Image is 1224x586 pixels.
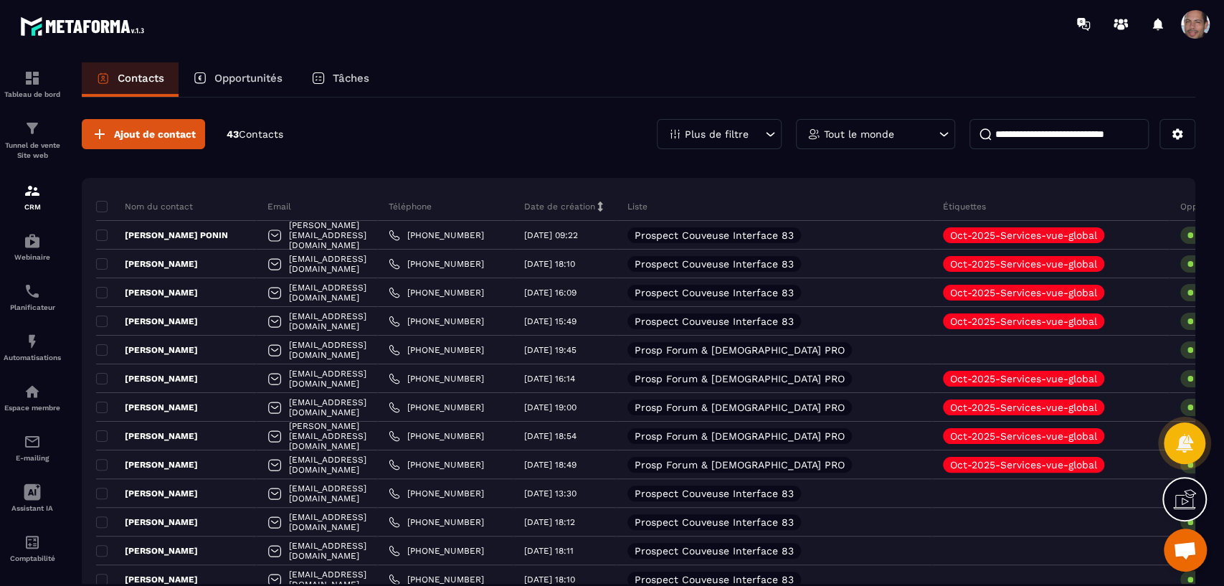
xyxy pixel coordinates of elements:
[524,575,575,585] p: [DATE] 18:10
[389,402,484,413] a: [PHONE_NUMBER]
[114,127,196,141] span: Ajout de contact
[524,488,577,498] p: [DATE] 13:30
[227,128,283,141] p: 43
[4,109,61,171] a: formationformationTunnel de vente Site web
[82,119,205,149] button: Ajout de contact
[24,120,41,137] img: formation
[524,374,575,384] p: [DATE] 16:14
[4,404,61,412] p: Espace membre
[20,13,149,39] img: logo
[950,230,1097,240] p: Oct-2025-Services-vue-global
[4,554,61,562] p: Comptabilité
[96,230,228,241] p: [PERSON_NAME] PONIN
[96,430,198,442] p: [PERSON_NAME]
[635,345,845,355] p: Prosp Forum & [DEMOGRAPHIC_DATA] PRO
[389,344,484,356] a: [PHONE_NUMBER]
[4,253,61,261] p: Webinaire
[635,546,794,556] p: Prospect Couveuse Interface 83
[82,62,179,97] a: Contacts
[824,129,894,139] p: Tout le monde
[4,473,61,523] a: Assistant IA
[389,201,432,212] p: Téléphone
[389,287,484,298] a: [PHONE_NUMBER]
[214,72,283,85] p: Opportunités
[24,534,41,551] img: accountant
[96,344,198,356] p: [PERSON_NAME]
[96,574,198,585] p: [PERSON_NAME]
[389,545,484,557] a: [PHONE_NUMBER]
[96,545,198,557] p: [PERSON_NAME]
[950,374,1097,384] p: Oct-2025-Services-vue-global
[4,354,61,361] p: Automatisations
[4,171,61,222] a: formationformationCRM
[4,454,61,462] p: E-mailing
[950,288,1097,298] p: Oct-2025-Services-vue-global
[4,504,61,512] p: Assistant IA
[635,488,794,498] p: Prospect Couveuse Interface 83
[1164,529,1207,572] div: Ouvrir le chat
[950,402,1097,412] p: Oct-2025-Services-vue-global
[635,517,794,527] p: Prospect Couveuse Interface 83
[950,259,1097,269] p: Oct-2025-Services-vue-global
[524,230,578,240] p: [DATE] 09:22
[524,259,575,269] p: [DATE] 18:10
[389,230,484,241] a: [PHONE_NUMBER]
[950,431,1097,441] p: Oct-2025-Services-vue-global
[635,431,845,441] p: Prosp Forum & [DEMOGRAPHIC_DATA] PRO
[24,433,41,450] img: email
[96,287,198,298] p: [PERSON_NAME]
[389,488,484,499] a: [PHONE_NUMBER]
[4,272,61,322] a: schedulerschedulerPlanificateur
[96,316,198,327] p: [PERSON_NAME]
[24,383,41,400] img: automations
[524,201,595,212] p: Date de création
[635,374,845,384] p: Prosp Forum & [DEMOGRAPHIC_DATA] PRO
[389,316,484,327] a: [PHONE_NUMBER]
[635,402,845,412] p: Prosp Forum & [DEMOGRAPHIC_DATA] PRO
[389,373,484,384] a: [PHONE_NUMBER]
[4,90,61,98] p: Tableau de bord
[297,62,384,97] a: Tâches
[118,72,164,85] p: Contacts
[524,288,577,298] p: [DATE] 16:09
[950,316,1097,326] p: Oct-2025-Services-vue-global
[96,373,198,384] p: [PERSON_NAME]
[96,488,198,499] p: [PERSON_NAME]
[389,430,484,442] a: [PHONE_NUMBER]
[389,574,484,585] a: [PHONE_NUMBER]
[635,230,794,240] p: Prospect Couveuse Interface 83
[333,72,369,85] p: Tâches
[4,422,61,473] a: emailemailE-mailing
[24,70,41,87] img: formation
[524,316,577,326] p: [DATE] 15:49
[627,201,647,212] p: Liste
[4,372,61,422] a: automationsautomationsEspace membre
[389,258,484,270] a: [PHONE_NUMBER]
[96,258,198,270] p: [PERSON_NAME]
[943,201,986,212] p: Étiquettes
[524,546,574,556] p: [DATE] 18:11
[524,431,577,441] p: [DATE] 18:54
[4,523,61,573] a: accountantaccountantComptabilité
[96,459,198,471] p: [PERSON_NAME]
[4,59,61,109] a: formationformationTableau de bord
[96,516,198,528] p: [PERSON_NAME]
[389,516,484,528] a: [PHONE_NUMBER]
[24,283,41,300] img: scheduler
[4,222,61,272] a: automationsautomationsWebinaire
[4,203,61,211] p: CRM
[950,460,1097,470] p: Oct-2025-Services-vue-global
[4,322,61,372] a: automationsautomationsAutomatisations
[179,62,297,97] a: Opportunités
[96,201,193,212] p: Nom du contact
[635,460,845,470] p: Prosp Forum & [DEMOGRAPHIC_DATA] PRO
[24,182,41,199] img: formation
[635,575,794,585] p: Prospect Couveuse Interface 83
[524,345,577,355] p: [DATE] 19:45
[635,316,794,326] p: Prospect Couveuse Interface 83
[24,232,41,250] img: automations
[389,459,484,471] a: [PHONE_NUMBER]
[96,402,198,413] p: [PERSON_NAME]
[524,402,577,412] p: [DATE] 19:00
[524,517,575,527] p: [DATE] 18:12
